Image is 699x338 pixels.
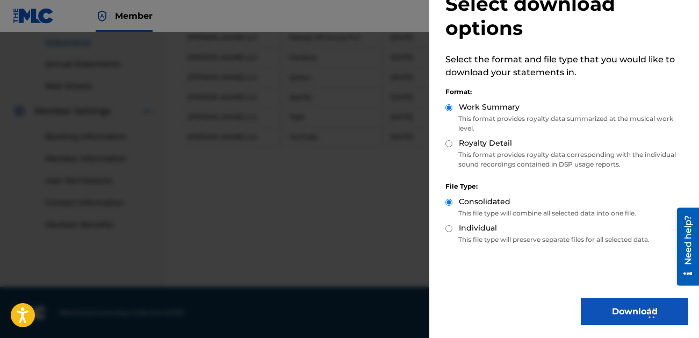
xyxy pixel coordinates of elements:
[445,182,688,191] div: File Type:
[648,297,655,329] div: Drag
[459,102,520,113] label: Work Summary
[669,208,699,286] iframe: Resource Center
[445,235,688,244] p: This file type will preserve separate files for all selected data.
[459,138,512,149] label: Royalty Detail
[445,208,688,218] p: This file type will combine all selected data into one file.
[445,114,688,133] p: This format provides royalty data summarized at the musical work level.
[13,8,54,24] img: MLC Logo
[459,196,510,207] label: Consolidated
[115,10,153,22] span: Member
[459,222,497,234] label: Individual
[445,53,688,79] p: Select the format and file type that you would like to download your statements in.
[12,8,26,57] div: Need help?
[445,87,688,97] div: Format:
[645,286,699,338] iframe: Chat Widget
[445,150,688,169] p: This format provides royalty data corresponding with the individual sound recordings contained in...
[96,10,109,23] img: Top Rightsholder
[581,298,688,325] button: Download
